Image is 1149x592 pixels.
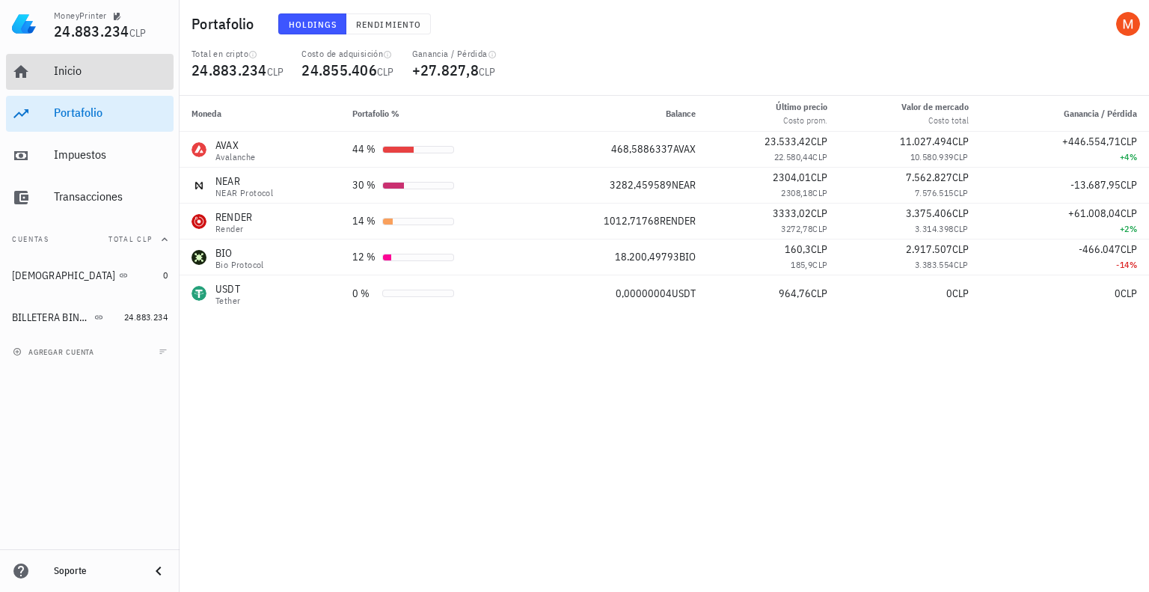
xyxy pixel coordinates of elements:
[1116,12,1140,36] div: avatar
[1130,223,1137,234] span: %
[215,281,240,296] div: USDT
[355,19,421,30] span: Rendimiento
[946,287,952,300] span: 0
[352,213,376,229] div: 14 %
[12,311,91,324] div: BILLETERA BINANCE
[1121,207,1137,220] span: CLP
[616,287,672,300] span: 0,00000004
[774,151,813,162] span: 22.580,44
[952,287,969,300] span: CLP
[377,65,394,79] span: CLP
[811,171,827,184] span: CLP
[163,269,168,281] span: 0
[791,259,812,270] span: 185,9
[993,150,1137,165] div: +4
[412,60,479,80] span: +27.827,8
[781,223,812,234] span: 3272,78
[812,187,827,198] span: CLP
[901,100,969,114] div: Valor de mercado
[12,12,36,36] img: LedgiFi
[673,142,696,156] span: AVAX
[215,225,253,234] div: Render
[124,311,168,323] span: 24.883.234
[352,286,376,302] div: 0 %
[191,178,206,193] div: NEAR-icon
[267,65,284,79] span: CLP
[900,135,952,148] span: 11.027.494
[1121,178,1137,192] span: CLP
[191,108,221,119] span: Moneda
[952,242,969,256] span: CLP
[129,26,147,40] span: CLP
[915,187,954,198] span: 7.576.515
[954,151,969,162] span: CLP
[901,114,969,127] div: Costo total
[981,96,1149,132] th: Ganancia / Pérdida: Sin ordenar. Pulse para ordenar de forma ascendente.
[1130,259,1137,270] span: %
[54,10,107,22] div: MoneyPrinter
[906,207,952,220] span: 3.375.406
[812,259,827,270] span: CLP
[1064,108,1137,119] span: Ganancia / Pérdida
[180,96,340,132] th: Moneda
[776,114,827,127] div: Costo prom.
[6,54,174,90] a: Inicio
[191,48,284,60] div: Total en cripto
[191,214,206,229] div: RENDER-icon
[993,222,1137,237] div: +2
[910,151,954,162] span: 10.580.939
[54,106,168,120] div: Portafolio
[952,207,969,220] span: CLP
[1121,242,1137,256] span: CLP
[6,96,174,132] a: Portafolio
[352,108,399,119] span: Portafolio %
[6,138,174,174] a: Impuestos
[531,96,708,132] th: Balance: Sin ordenar. Pulse para ordenar de forma ascendente.
[773,171,811,184] span: 2304,01
[672,287,696,300] span: USDT
[906,171,952,184] span: 7.562.827
[615,250,679,263] span: 18.200,49793
[785,242,811,256] span: 160,3
[301,48,393,60] div: Costo de adquisición
[611,142,673,156] span: 468,5886337
[779,287,811,300] span: 964,76
[915,223,954,234] span: 3.314.398
[191,286,206,301] div: USDT-icon
[191,142,206,157] div: AVAX-icon
[1070,178,1121,192] span: -13.687,95
[54,21,129,41] span: 24.883.234
[352,249,376,265] div: 12 %
[672,178,696,192] span: NEAR
[191,60,267,80] span: 24.883.234
[781,187,812,198] span: 2308,18
[773,207,811,220] span: 3333,02
[954,259,969,270] span: CLP
[811,207,827,220] span: CLP
[812,151,827,162] span: CLP
[215,210,253,225] div: RENDER
[215,174,273,189] div: NEAR
[54,64,168,78] div: Inicio
[301,60,377,80] span: 24.855.406
[54,189,168,204] div: Transacciones
[191,250,206,265] div: BIO-icon
[288,19,337,30] span: Holdings
[954,187,969,198] span: CLP
[6,222,174,257] button: CuentasTotal CLP
[1068,207,1121,220] span: +61.008,04
[952,135,969,148] span: CLP
[54,147,168,162] div: Impuestos
[215,245,264,260] div: BIO
[191,12,260,36] h1: Portafolio
[16,347,94,357] span: agregar cuenta
[666,108,696,119] span: Balance
[811,135,827,148] span: CLP
[352,141,376,157] div: 44 %
[6,299,174,335] a: BILLETERA BINANCE 24.883.234
[604,214,660,228] span: 1012,71768
[954,223,969,234] span: CLP
[278,13,347,34] button: Holdings
[215,296,240,305] div: Tether
[906,242,952,256] span: 2.917.507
